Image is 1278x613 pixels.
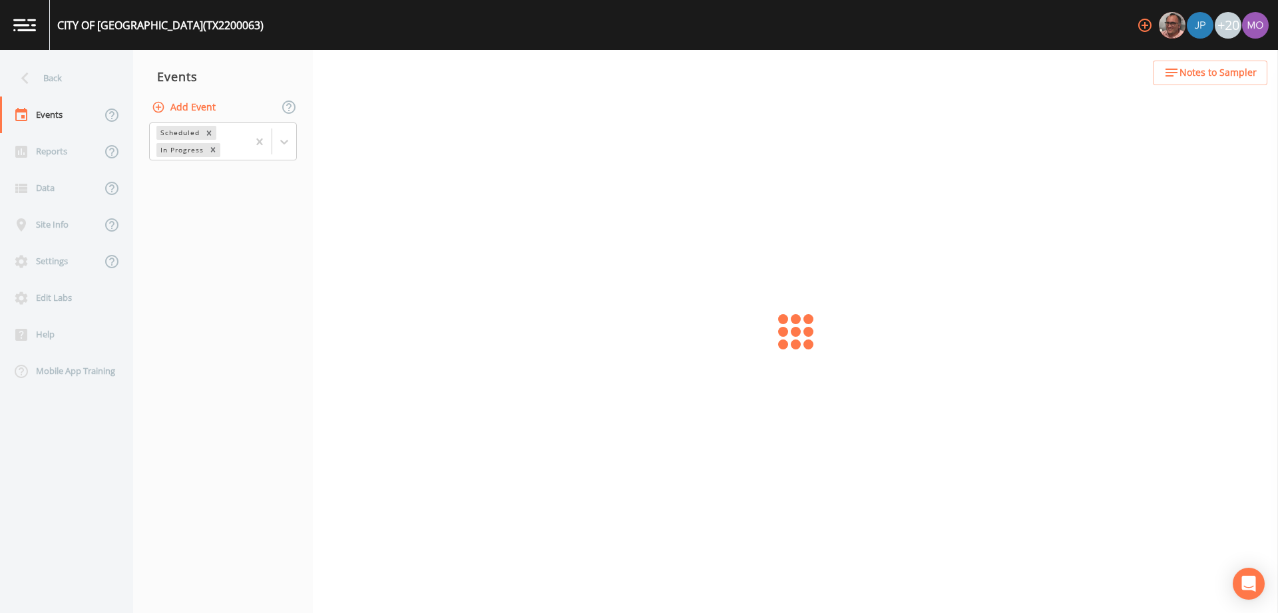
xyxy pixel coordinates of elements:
[1159,12,1185,39] img: e2d790fa78825a4bb76dcb6ab311d44c
[202,126,216,140] div: Remove Scheduled
[1215,12,1241,39] div: +20
[1179,65,1257,81] span: Notes to Sampler
[156,143,206,157] div: In Progress
[1242,12,1269,39] img: 4e251478aba98ce068fb7eae8f78b90c
[133,60,313,93] div: Events
[149,95,221,120] button: Add Event
[57,17,264,33] div: CITY OF [GEOGRAPHIC_DATA] (TX2200063)
[1187,12,1213,39] img: 41241ef155101aa6d92a04480b0d0000
[1186,12,1214,39] div: Joshua gere Paul
[1158,12,1186,39] div: Mike Franklin
[156,126,202,140] div: Scheduled
[1233,568,1265,600] div: Open Intercom Messenger
[13,19,36,31] img: logo
[1153,61,1267,85] button: Notes to Sampler
[206,143,220,157] div: Remove In Progress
